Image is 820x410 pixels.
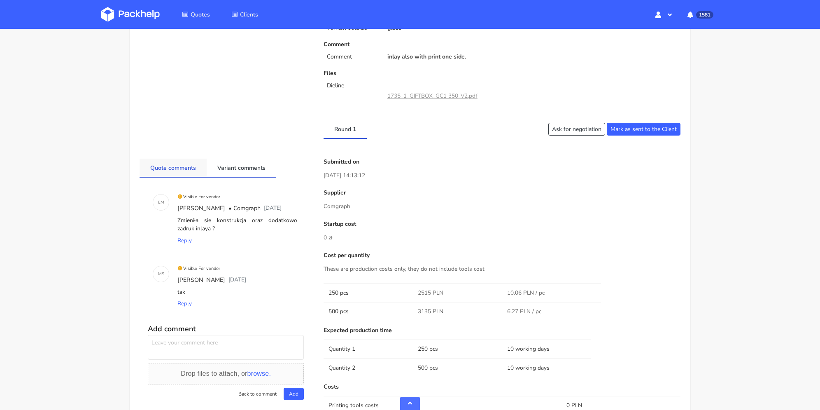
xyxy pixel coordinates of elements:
div: [DATE] [227,274,248,286]
div: tak [176,286,299,298]
p: [DATE] 14:13:12 [324,171,680,180]
p: Supplier [324,190,680,196]
td: Quantity 2 [324,358,413,377]
p: Varnish outside [327,25,377,31]
p: Comment [324,41,496,48]
p: Costs [324,384,680,390]
span: M [158,269,162,279]
td: Quantity 1 [324,340,413,358]
button: Back to comment [233,388,282,400]
p: inlay also with print one side. [387,54,496,60]
button: Mark as sent to the Client [607,123,680,136]
td: 10 working days [502,340,592,358]
div: Zmieniła sie konstrukcja oraz dodatkowo zadruk inlaya ? [176,215,299,235]
p: 0 zł [324,233,680,242]
td: 250 pcs [324,283,413,302]
div: • Comgraph [227,202,262,215]
a: Clients [221,7,268,22]
button: 1581 [681,7,719,22]
p: Comgraph [324,202,680,211]
a: Quotes [172,7,220,22]
p: Cost per quantity [324,252,680,259]
span: E [158,197,161,208]
span: browse. [247,370,271,377]
p: These are production costs only, they do not include tools cost [324,265,680,274]
td: 500 pcs [324,302,413,321]
p: gloss [387,25,496,31]
p: Startup cost [324,221,680,227]
div: [DATE] [262,202,283,215]
small: Visible For vendor [177,265,220,272]
button: Add [284,388,304,400]
span: 10.06 PLN / pc [507,289,545,297]
span: Reply [177,237,192,244]
span: S [162,269,164,279]
p: Comment [327,54,377,60]
td: 250 pcs [413,340,502,358]
button: Ask for negotiation [548,123,605,136]
p: Dieline [327,82,377,89]
span: 2515 PLN [418,289,443,297]
small: Visible For vendor [177,194,220,200]
h5: Add comment [148,324,304,334]
span: Quotes [191,11,210,19]
p: Submitted on [324,159,680,165]
span: 6.27 PLN / pc [507,307,541,316]
p: Files [324,70,496,77]
td: 10 working days [502,358,592,377]
td: 500 pcs [413,358,502,377]
div: [PERSON_NAME] [176,202,227,215]
span: 3135 PLN [418,307,443,316]
div: [PERSON_NAME] [176,274,227,286]
p: Expected production time [324,327,680,334]
span: Clients [240,11,258,19]
a: Round 1 [324,119,367,138]
a: 1735_1_GIFTBOX_GC1 350_V2.pdf [387,92,478,100]
span: Drop files to attach, or [181,370,271,377]
a: Variant comments [207,159,276,177]
img: Dashboard [101,7,160,22]
span: Reply [177,300,192,307]
span: 1581 [696,11,713,19]
span: M [161,197,164,208]
a: Quote comments [140,159,207,177]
